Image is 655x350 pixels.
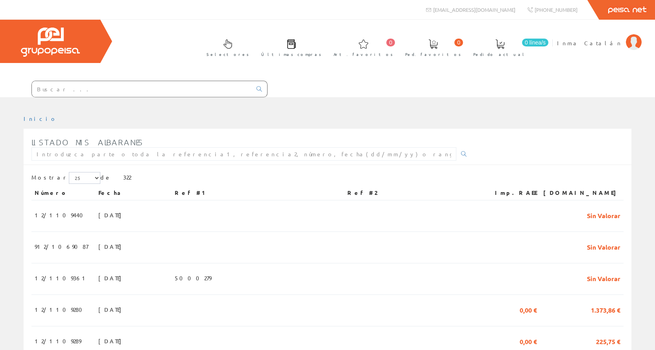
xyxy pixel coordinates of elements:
[535,6,578,13] span: [PHONE_NUMBER]
[69,172,100,184] select: Mostrar
[35,208,88,222] span: 12/1109440
[175,271,211,285] span: 5000279
[95,186,172,200] th: Fecha
[334,50,393,58] span: Art. favoritos
[587,208,620,222] span: Sin Valorar
[21,28,80,57] img: Grupo Peisa
[98,240,125,253] span: [DATE]
[386,39,395,46] span: 0
[199,33,253,61] a: Selectores
[587,271,620,285] span: Sin Valorar
[473,50,527,58] span: Pedido actual
[540,186,624,200] th: [DOMAIN_NAME]
[98,303,125,316] span: [DATE]
[31,137,144,147] span: Listado mis albaranes
[31,186,95,200] th: Número
[433,6,515,13] span: [EMAIL_ADDRESS][DOMAIN_NAME]
[32,81,252,97] input: Buscar ...
[98,271,125,285] span: [DATE]
[591,303,620,316] span: 1.373,86 €
[35,240,88,253] span: 912/1069087
[557,39,622,47] span: Inma Catalán
[405,50,461,58] span: Ped. favoritos
[31,172,624,186] div: de 322
[454,39,463,46] span: 0
[172,186,344,200] th: Ref #1
[35,303,87,316] span: 12/1109280
[596,334,620,348] span: 225,75 €
[481,186,540,200] th: Imp.RAEE
[35,271,89,285] span: 12/1109361
[24,115,57,122] a: Inicio
[587,240,620,253] span: Sin Valorar
[98,208,125,222] span: [DATE]
[31,172,100,184] label: Mostrar
[98,334,125,348] span: [DATE]
[522,39,548,46] span: 0 línea/s
[344,186,481,200] th: Ref #2
[207,50,249,58] span: Selectores
[261,50,321,58] span: Últimas compras
[35,334,81,348] span: 12/1109289
[253,33,325,61] a: Últimas compras
[520,303,537,316] span: 0,00 €
[31,147,456,161] input: Introduzca parte o toda la referencia1, referencia2, número, fecha(dd/mm/yy) o rango de fechas(dd...
[520,334,537,348] span: 0,00 €
[557,33,642,40] a: Inma Catalán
